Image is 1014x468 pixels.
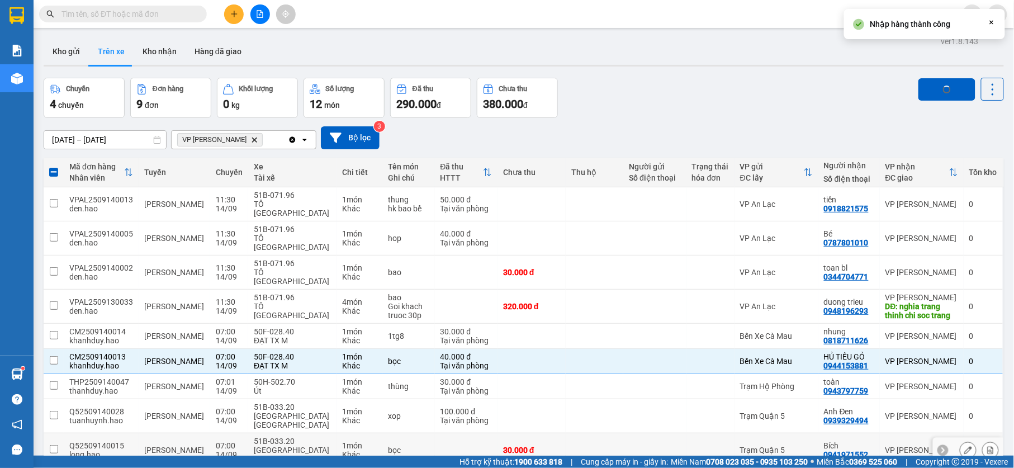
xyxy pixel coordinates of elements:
[134,38,186,65] button: Kho nhận
[388,382,429,391] div: thùng
[254,412,331,429] div: [GEOGRAPHIC_DATA] [GEOGRAPHIC_DATA]
[69,195,133,204] div: VPAL2509140013
[144,357,204,366] span: [PERSON_NAME]
[216,407,243,416] div: 07:00
[740,162,804,171] div: VP gửi
[342,441,377,450] div: 1 món
[254,234,331,252] div: TÔ [GEOGRAPHIC_DATA]
[144,446,204,455] span: [PERSON_NAME]
[69,407,133,416] div: Q52509140028
[224,4,244,24] button: plus
[10,7,24,24] img: logo-vxr
[216,204,243,213] div: 14/09
[69,263,133,272] div: VPAL2509140002
[824,238,869,247] div: 0787801010
[231,101,240,110] span: kg
[503,268,560,277] div: 30.000 đ
[824,174,874,183] div: Số điện thoại
[12,419,22,430] span: notification
[216,238,243,247] div: 14/09
[69,297,133,306] div: VPAL2509130033
[440,377,492,386] div: 30.000 đ
[437,101,441,110] span: đ
[969,357,997,366] div: 0
[177,133,263,146] span: VP Bạc Liêu, close by backspace
[217,78,298,118] button: Khối lượng0kg
[12,445,22,455] span: message
[671,456,808,468] span: Miền Nam
[388,357,429,366] div: bọc
[254,259,331,268] div: 51B-071.96
[69,272,133,281] div: den.hao
[69,173,124,182] div: Nhân viên
[388,204,429,213] div: hk bao bể
[342,168,377,177] div: Chi tiết
[254,268,331,286] div: TÔ [GEOGRAPHIC_DATA]
[21,367,25,370] sup: 1
[388,234,429,243] div: hop
[885,234,958,243] div: VP [PERSON_NAME]
[144,168,205,177] div: Tuyến
[824,361,869,370] div: 0944153881
[254,336,331,345] div: ĐẠT TX M
[740,268,813,277] div: VP An Lạc
[969,200,997,209] div: 0
[885,268,958,277] div: VP [PERSON_NAME]
[824,263,874,272] div: toan bl
[440,352,492,361] div: 40.000 đ
[144,412,204,420] span: [PERSON_NAME]
[153,85,183,93] div: Đơn hàng
[64,158,139,187] th: Toggle SortBy
[342,352,377,361] div: 1 món
[69,416,133,425] div: tuanhuynh.hao
[223,97,229,111] span: 0
[824,327,874,336] div: nhung
[850,457,898,466] strong: 0369 525 060
[61,8,193,20] input: Tìm tên, số ĐT hoặc mã đơn
[459,456,562,468] span: Hỗ trợ kỹ thuật:
[216,361,243,370] div: 14/09
[969,234,997,243] div: 0
[885,332,958,341] div: VP [PERSON_NAME]
[374,121,385,132] sup: 3
[503,446,560,455] div: 30.000 đ
[740,173,804,182] div: ĐC lấy
[969,382,997,391] div: 0
[69,327,133,336] div: CM2509140014
[69,238,133,247] div: den.hao
[440,204,492,213] div: Tại văn phòng
[321,126,380,149] button: Bộ lọc
[885,162,949,171] div: VP nhận
[388,412,429,420] div: xop
[906,456,908,468] span: |
[388,446,429,455] div: bọc
[216,441,243,450] div: 07:00
[817,456,898,468] span: Miền Bắc
[571,456,572,468] span: |
[69,306,133,315] div: den.hao
[440,386,492,395] div: Tại văn phòng
[960,442,977,458] div: Sửa đơn hàng
[824,161,874,170] div: Người nhận
[440,162,484,171] div: Đã thu
[824,377,874,386] div: toàn
[216,297,243,306] div: 11:30
[216,168,243,177] div: Chuyến
[342,306,377,315] div: Khác
[918,78,975,101] button: loading Nhập hàng
[477,78,558,118] button: Chưa thu380.000đ
[282,10,290,18] span: aim
[824,204,869,213] div: 0918821575
[740,446,813,455] div: Trạm Quận 5
[254,302,331,320] div: TÔ [GEOGRAPHIC_DATA]
[254,162,331,171] div: Xe
[880,158,964,187] th: Toggle SortBy
[69,441,133,450] div: Q52509140015
[342,229,377,238] div: 1 món
[440,195,492,204] div: 50.000 đ
[440,361,492,370] div: Tại văn phòng
[824,229,874,238] div: Bé
[824,386,869,395] div: 0943797759
[186,38,250,65] button: Hàng đã giao
[342,327,377,336] div: 1 món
